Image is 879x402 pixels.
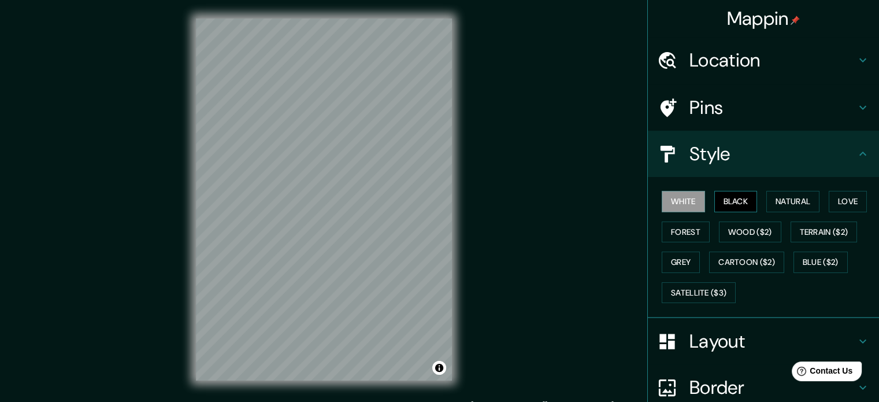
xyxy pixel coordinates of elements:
[196,19,452,381] canvas: Map
[689,376,856,399] h4: Border
[791,222,858,243] button: Terrain ($2)
[776,357,866,389] iframe: Help widget launcher
[791,16,800,25] img: pin-icon.png
[766,191,819,212] button: Natural
[662,252,700,273] button: Grey
[719,222,781,243] button: Wood ($2)
[648,37,879,83] div: Location
[689,96,856,119] h4: Pins
[662,282,736,304] button: Satellite ($3)
[648,131,879,177] div: Style
[662,222,710,243] button: Forest
[727,7,800,30] h4: Mappin
[829,191,867,212] button: Love
[793,252,848,273] button: Blue ($2)
[689,142,856,165] h4: Style
[714,191,758,212] button: Black
[709,252,784,273] button: Cartoon ($2)
[662,191,705,212] button: White
[648,318,879,364] div: Layout
[689,330,856,353] h4: Layout
[689,49,856,72] h4: Location
[648,84,879,131] div: Pins
[432,361,446,375] button: Toggle attribution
